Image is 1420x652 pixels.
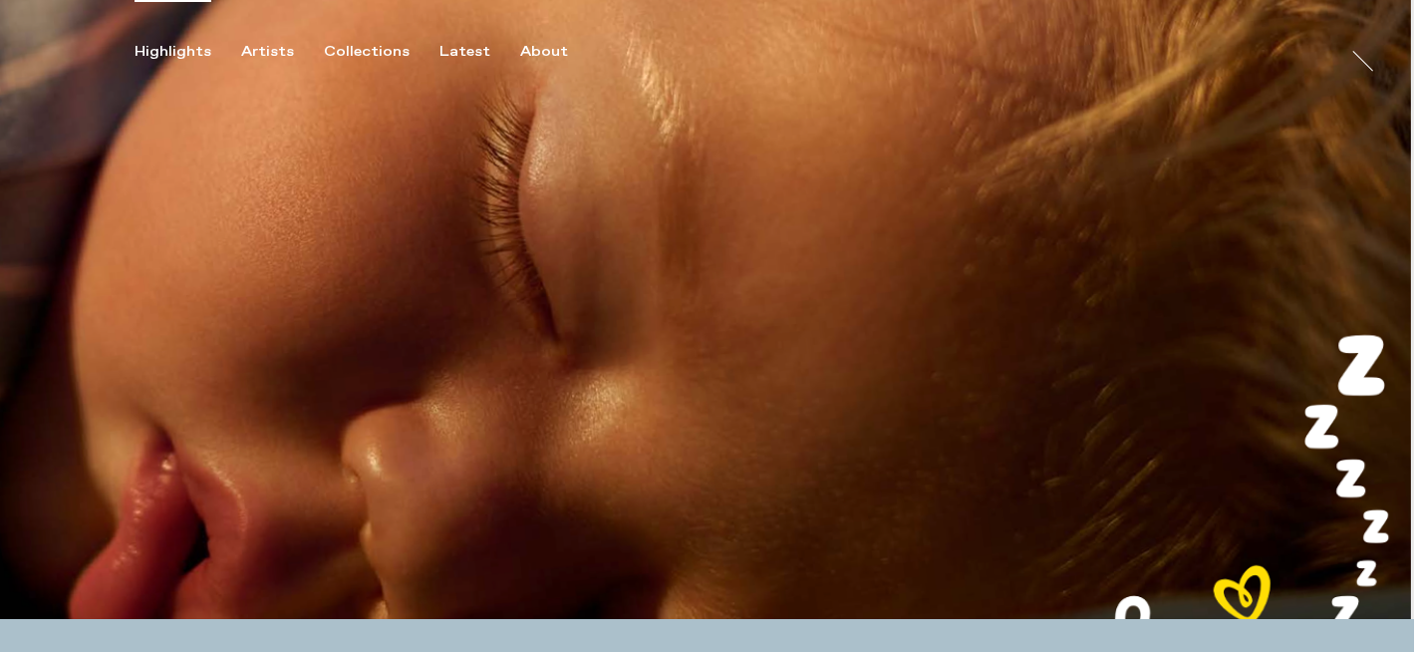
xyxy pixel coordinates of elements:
[439,43,490,61] div: Latest
[324,43,410,61] div: Collections
[135,43,241,61] button: Highlights
[241,43,294,61] div: Artists
[135,43,211,61] div: Highlights
[439,43,520,61] button: Latest
[324,43,439,61] button: Collections
[520,43,598,61] button: About
[241,43,324,61] button: Artists
[520,43,568,61] div: About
